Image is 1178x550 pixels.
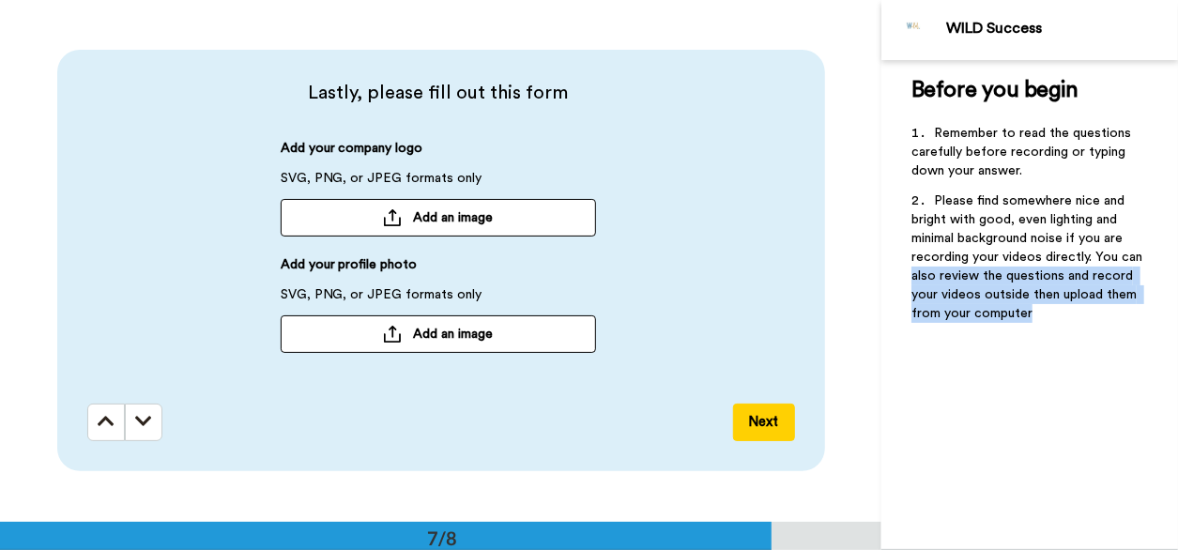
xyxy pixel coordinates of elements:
button: Next [733,404,795,441]
img: Profile Image [892,8,937,53]
button: Add an image [281,315,596,353]
span: Remember to read the questions carefully before recording or typing down your answer. [911,127,1135,177]
span: Add your profile photo [281,255,418,285]
div: WILD Success [946,20,1177,38]
span: Add your company logo [281,139,423,169]
span: Before you begin [911,79,1078,101]
span: SVG, PNG, or JPEG formats only [281,169,482,199]
button: Add an image [281,199,596,237]
span: SVG, PNG, or JPEG formats only [281,285,482,315]
span: Please find somewhere nice and bright with good, even lighting and minimal background noise if yo... [911,194,1146,320]
span: Add an image [413,325,493,344]
span: Add an image [413,208,493,227]
span: Lastly, please fill out this form [87,80,789,106]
